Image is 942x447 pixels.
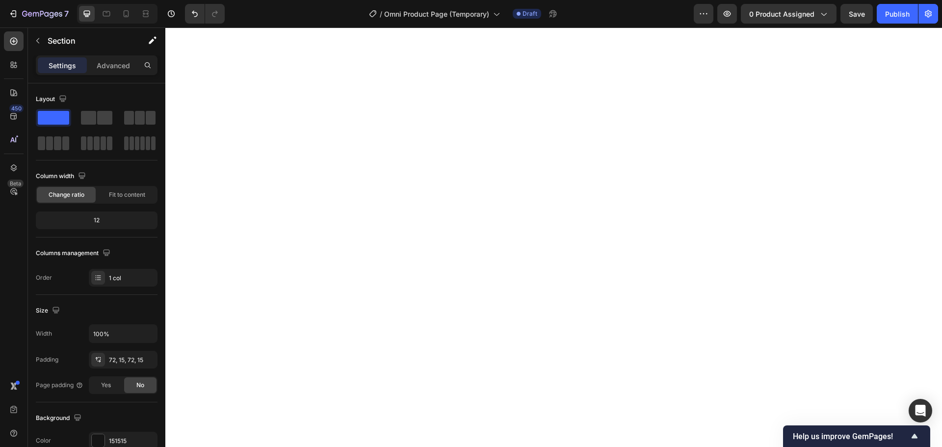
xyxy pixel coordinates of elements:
div: 151515 [109,437,155,446]
div: Columns management [36,247,112,260]
div: Publish [885,9,910,19]
span: Omni Product Page (Temporary) [384,9,489,19]
button: Publish [877,4,918,24]
div: 72, 15, 72, 15 [109,356,155,365]
div: 450 [9,105,24,112]
div: Size [36,304,62,317]
div: Padding [36,355,58,364]
span: Fit to content [109,190,145,199]
span: Save [849,10,865,18]
div: Layout [36,93,69,106]
div: Background [36,412,83,425]
div: 12 [38,213,156,227]
span: No [136,381,144,390]
div: Undo/Redo [185,4,225,24]
button: Show survey - Help us improve GemPages! [793,430,920,442]
div: Color [36,436,51,445]
div: Open Intercom Messenger [909,399,932,422]
div: 1 col [109,274,155,283]
div: Page padding [36,381,83,390]
p: 7 [64,8,69,20]
button: 0 product assigned [741,4,837,24]
button: Save [840,4,873,24]
span: Yes [101,381,111,390]
span: Change ratio [49,190,84,199]
span: / [380,9,382,19]
div: Width [36,329,52,338]
span: Help us improve GemPages! [793,432,909,441]
p: Section [48,35,128,47]
iframe: To enrich screen reader interactions, please activate Accessibility in Grammarly extension settings [165,27,942,447]
span: Draft [523,9,537,18]
p: Settings [49,60,76,71]
div: Beta [7,180,24,187]
span: 0 product assigned [749,9,814,19]
button: 7 [4,4,73,24]
p: Advanced [97,60,130,71]
div: Column width [36,170,88,183]
input: Auto [89,325,157,342]
div: Order [36,273,52,282]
